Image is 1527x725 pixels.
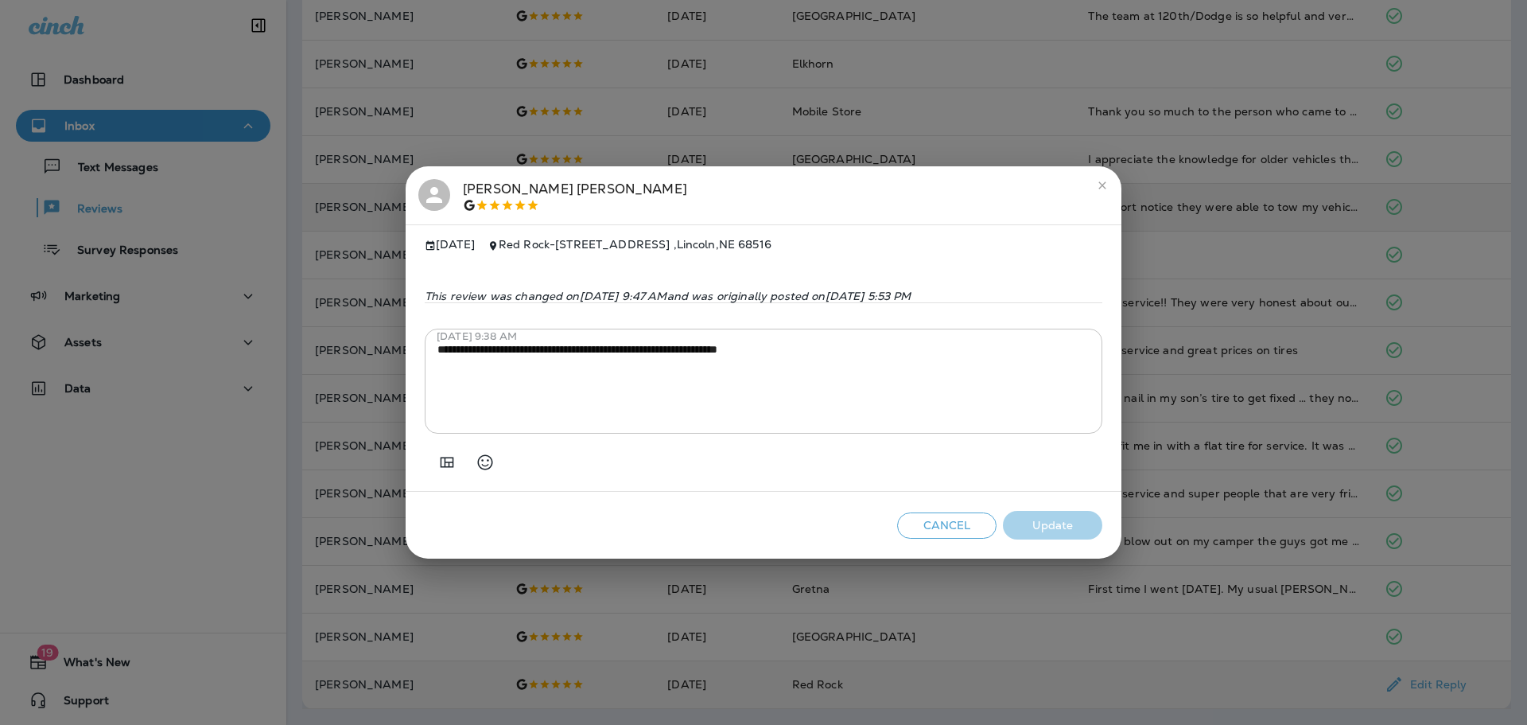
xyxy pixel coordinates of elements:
[425,238,475,251] span: [DATE]
[469,446,501,478] button: Select an emoji
[425,290,1102,302] p: This review was changed on [DATE] 9:47 AM
[1090,173,1115,198] button: close
[463,179,687,212] div: [PERSON_NAME] [PERSON_NAME]
[897,513,997,539] button: Cancel
[667,289,911,303] span: and was originally posted on [DATE] 5:53 PM
[431,446,463,478] button: Add in a premade template
[499,237,771,251] span: Red Rock - [STREET_ADDRESS] , Lincoln , NE 68516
